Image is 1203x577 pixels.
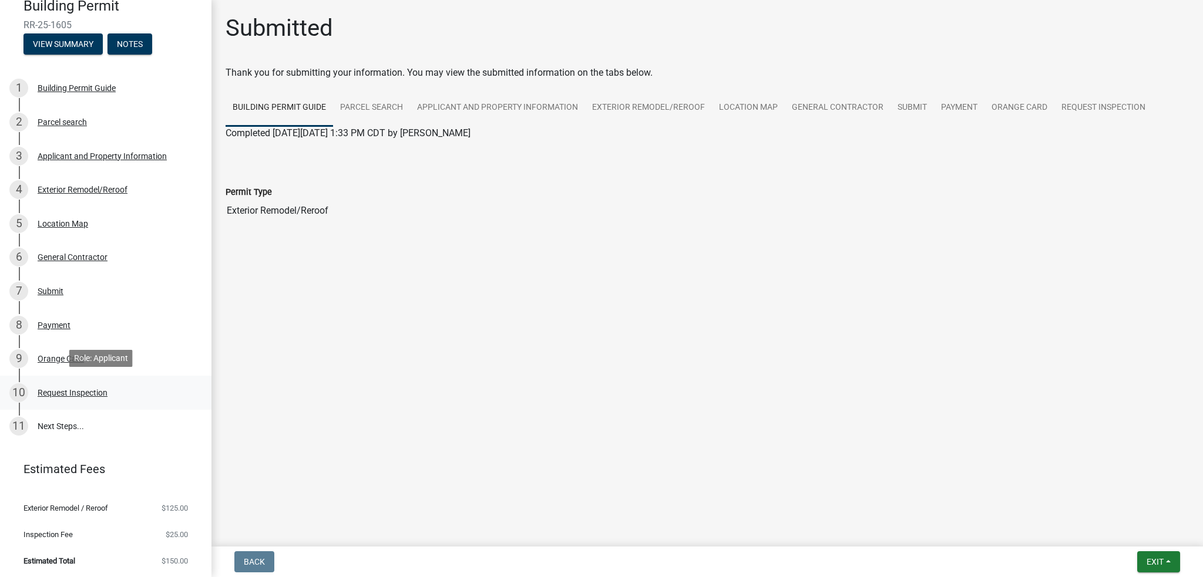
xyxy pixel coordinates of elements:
[38,355,84,363] div: Orange Card
[785,89,891,127] a: General Contractor
[226,89,333,127] a: Building Permit Guide
[38,118,87,126] div: Parcel search
[712,89,785,127] a: Location Map
[23,531,73,538] span: Inspection Fee
[69,350,133,367] div: Role: Applicant
[166,531,188,538] span: $25.00
[9,113,28,131] div: 2
[1054,89,1152,127] a: Request Inspection
[162,557,188,565] span: $150.00
[23,504,108,512] span: Exterior Remodel / Reroof
[9,417,28,436] div: 11
[9,248,28,266] div: 6
[585,89,712,127] a: Exterior Remodel/Reroof
[38,185,127,194] div: Exterior Remodel/Reroof
[9,457,193,481] a: Estimated Fees
[1147,557,1164,566] span: Exit
[38,321,70,329] div: Payment
[107,40,152,49] wm-modal-confirm: Notes
[234,551,274,572] button: Back
[38,389,107,397] div: Request Inspection
[9,383,28,402] div: 10
[9,349,28,368] div: 9
[9,180,28,199] div: 4
[38,253,107,261] div: General Contractor
[9,214,28,233] div: 5
[23,40,103,49] wm-modal-confirm: Summary
[38,152,167,160] div: Applicant and Property Information
[9,79,28,97] div: 1
[226,66,1189,80] div: Thank you for submitting your information. You may view the submitted information on the tabs below.
[333,89,410,127] a: Parcel search
[23,33,103,55] button: View Summary
[984,89,1054,127] a: Orange Card
[244,557,265,566] span: Back
[38,220,88,228] div: Location Map
[38,84,116,92] div: Building Permit Guide
[23,19,188,31] span: RR-25-1605
[934,89,984,127] a: Payment
[1137,551,1180,572] button: Exit
[226,14,333,42] h1: Submitted
[891,89,934,127] a: Submit
[162,504,188,512] span: $125.00
[9,316,28,335] div: 8
[9,282,28,301] div: 7
[23,557,75,565] span: Estimated Total
[107,33,152,55] button: Notes
[410,89,585,127] a: Applicant and Property Information
[9,147,28,166] div: 3
[226,127,471,139] span: Completed [DATE][DATE] 1:33 PM CDT by [PERSON_NAME]
[226,188,272,197] label: Permit Type
[38,287,63,295] div: Submit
